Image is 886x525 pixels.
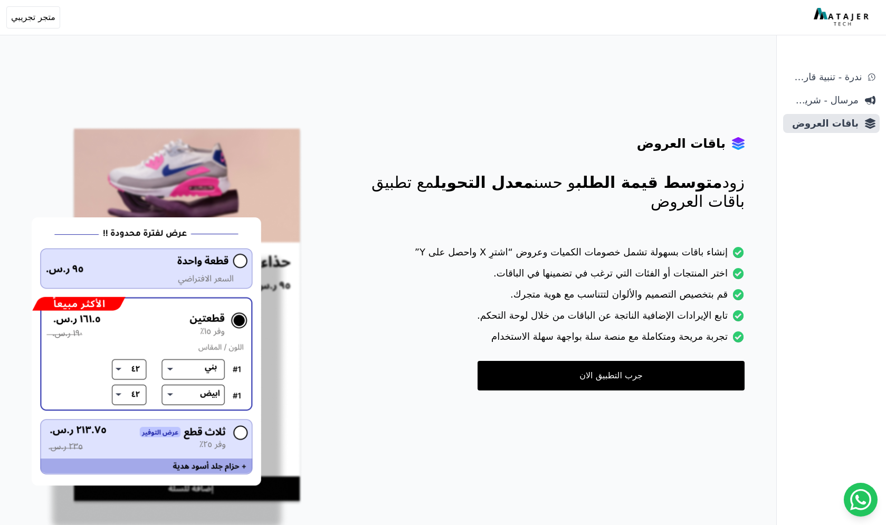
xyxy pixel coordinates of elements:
span: متوسط قيمة الطلب [576,173,722,192]
span: معدل التحويل [434,173,534,192]
a: باقات العروض [783,114,880,133]
a: جرب التطبيق الان [478,361,745,390]
li: إنشاء باقات بسهولة تشمل خصومات الكميات وعروض “اشترِ X واحصل على Y” [415,245,745,266]
li: تابع الإيرادات الإضافية الناتجة عن الباقات من خلال لوحة التحكم. [415,308,745,329]
li: اختر المنتجات أو الفئات التي ترغب في تضمينها في الباقات. [415,266,745,287]
a: مرسال - شريط دعاية [783,91,880,110]
span: باقات العروض [787,116,859,131]
p: زود و حسن مع تطبيق باقات العروض [344,173,745,211]
a: ندرة - تنبية قارب علي النفاذ [783,68,880,87]
button: متجر تجريبي [6,6,60,28]
span: متجر تجريبي [11,11,55,24]
li: تجربة مريحة ومتكاملة مع منصة سلة بواجهة سهلة الاستخدام [415,329,745,350]
img: MatajerTech Logo [814,8,871,27]
li: قم بتخصيص التصميم والألوان لتتناسب مع هوية متجرك. [415,287,745,308]
span: ندرة - تنبية قارب علي النفاذ [787,70,862,84]
span: مرسال - شريط دعاية [787,93,859,108]
h4: باقات العروض [637,135,726,152]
